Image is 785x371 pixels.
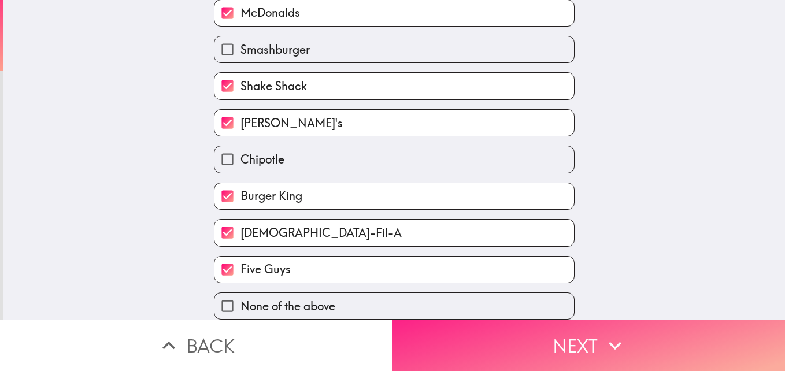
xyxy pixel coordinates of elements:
[214,183,574,209] button: Burger King
[214,36,574,62] button: Smashburger
[240,225,402,241] span: [DEMOGRAPHIC_DATA]-Fil-A
[214,110,574,136] button: [PERSON_NAME]'s
[240,78,307,94] span: Shake Shack
[240,115,343,131] span: [PERSON_NAME]'s
[240,5,300,21] span: McDonalds
[240,261,291,277] span: Five Guys
[392,320,785,371] button: Next
[214,257,574,283] button: Five Guys
[214,293,574,319] button: None of the above
[240,298,335,314] span: None of the above
[214,220,574,246] button: [DEMOGRAPHIC_DATA]-Fil-A
[214,73,574,99] button: Shake Shack
[240,188,302,204] span: Burger King
[214,146,574,172] button: Chipotle
[240,42,310,58] span: Smashburger
[240,151,284,168] span: Chipotle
